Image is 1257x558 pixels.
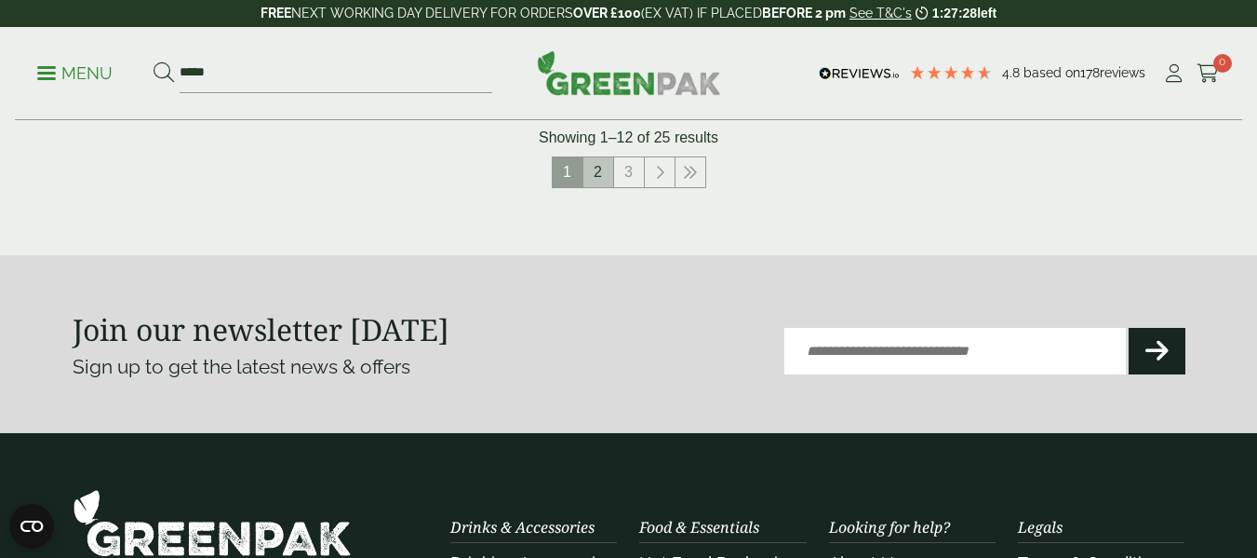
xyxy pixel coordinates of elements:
[537,50,721,95] img: GreenPak Supplies
[9,504,54,549] button: Open CMP widget
[1080,65,1100,80] span: 178
[1100,65,1145,80] span: reviews
[73,489,352,557] img: GreenPak Supplies
[909,64,993,81] div: 4.78 Stars
[762,6,846,20] strong: BEFORE 2 pm
[1213,54,1232,73] span: 0
[1002,65,1023,80] span: 4.8
[73,309,449,349] strong: Join our newsletter [DATE]
[261,6,291,20] strong: FREE
[1197,64,1220,83] i: Cart
[1197,60,1220,88] a: 0
[553,157,582,187] span: 1
[849,6,912,20] a: See T&C's
[583,157,613,187] a: 2
[1162,64,1185,83] i: My Account
[539,127,718,149] p: Showing 1–12 of 25 results
[819,67,900,80] img: REVIEWS.io
[614,157,644,187] a: 3
[977,6,996,20] span: left
[1023,65,1080,80] span: Based on
[37,62,113,81] a: Menu
[73,352,573,382] p: Sign up to get the latest news & offers
[37,62,113,85] p: Menu
[573,6,641,20] strong: OVER £100
[932,6,977,20] span: 1:27:28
